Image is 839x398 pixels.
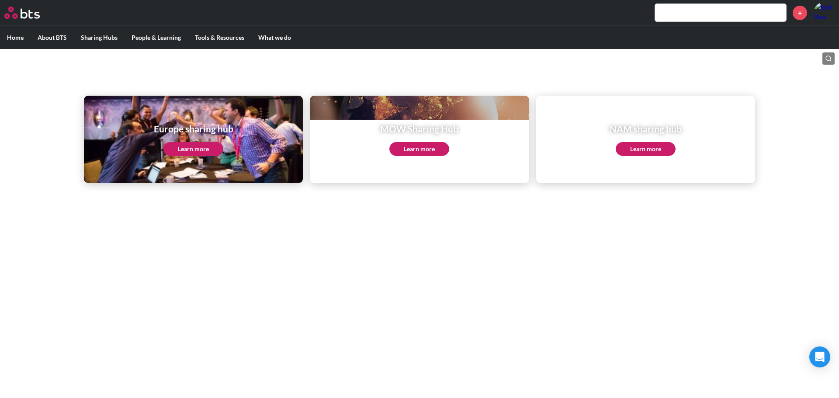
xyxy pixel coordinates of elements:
[809,346,830,367] div: Open Intercom Messenger
[31,26,74,49] label: About BTS
[125,26,188,49] label: People & Learning
[380,122,458,135] h1: MOW Sharing Hub
[251,26,298,49] label: What we do
[616,142,676,156] a: Learn more
[74,26,125,49] label: Sharing Hubs
[610,122,682,135] h1: NAM sharing hub
[154,122,233,135] h1: Europe sharing hub
[188,26,251,49] label: Tools & Resources
[4,7,40,19] img: BTS Logo
[814,2,835,23] a: Profile
[793,6,807,20] a: +
[163,142,223,156] a: Learn more
[389,142,449,156] a: Learn more
[4,7,56,19] a: Go home
[814,2,835,23] img: Erik Van Elderen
